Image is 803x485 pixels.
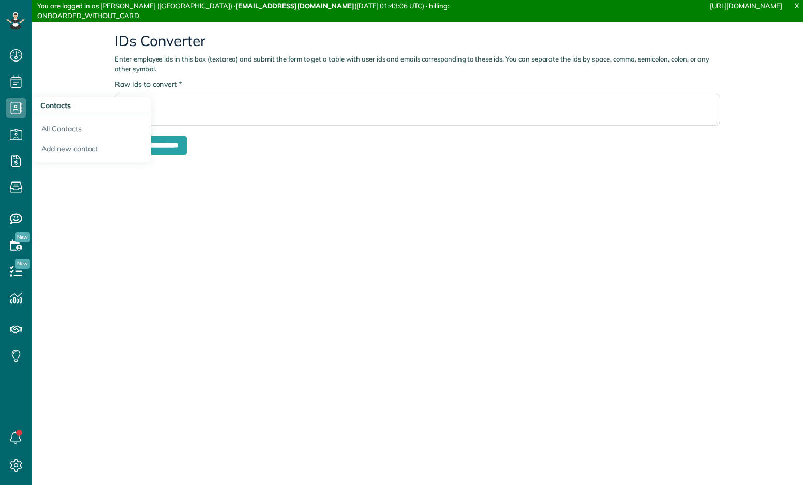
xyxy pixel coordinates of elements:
[115,79,182,89] label: Raw ids to convert
[15,232,30,242] span: New
[235,2,354,10] strong: [EMAIL_ADDRESS][DOMAIN_NAME]
[32,115,151,139] a: All Contacts
[40,101,71,110] span: Contacts
[710,2,782,10] a: [URL][DOMAIN_NAME]
[115,54,720,74] p: Enter employee ids in this box (textarea) and submit the form to get a table with user ids and em...
[32,139,151,163] a: Add new contact
[115,33,720,49] h2: IDs Converter
[15,259,30,269] span: New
